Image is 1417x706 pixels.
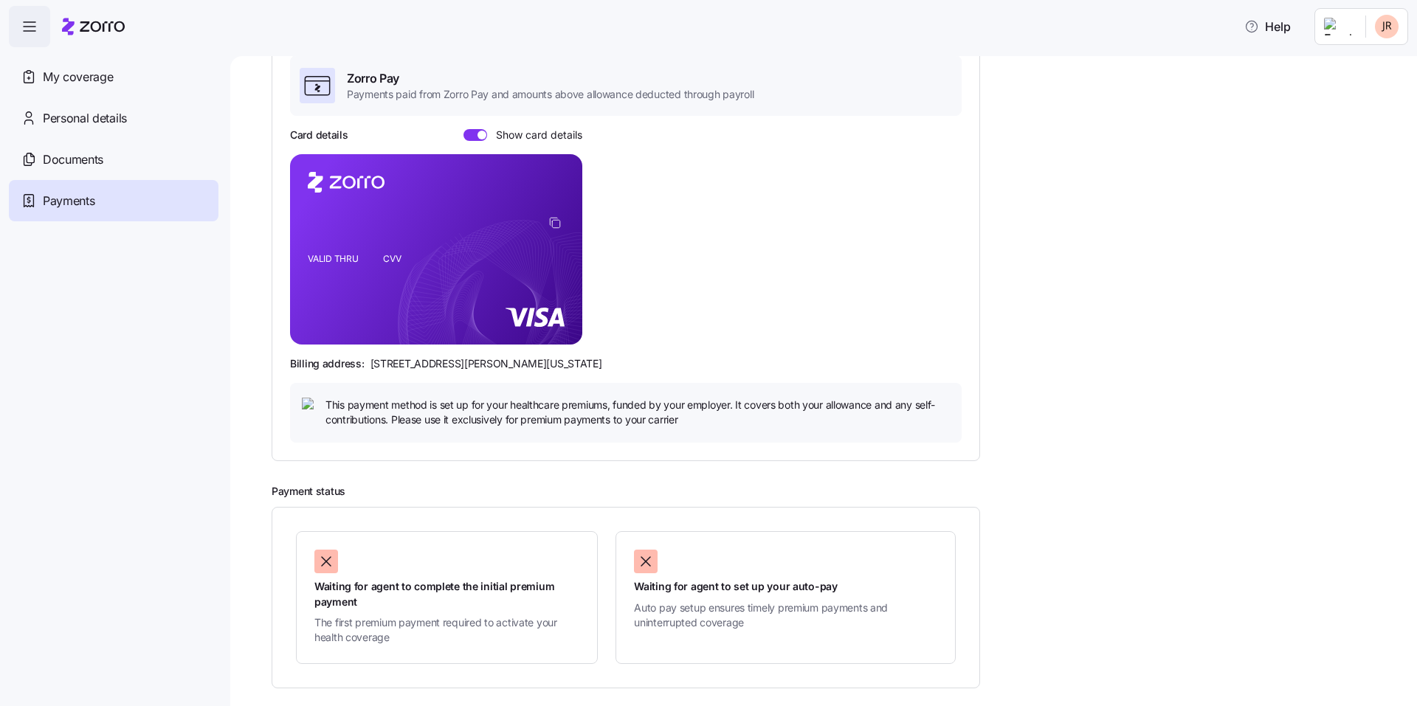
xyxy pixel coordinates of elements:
span: Personal details [43,109,127,128]
a: Personal details [9,97,218,139]
tspan: VALID THRU [308,253,359,264]
span: [STREET_ADDRESS][PERSON_NAME][US_STATE] [370,356,602,371]
a: My coverage [9,56,218,97]
span: Payments [43,192,94,210]
span: Billing address: [290,356,365,371]
span: Auto pay setup ensures timely premium payments and uninterrupted coverage [634,601,937,631]
a: Documents [9,139,218,180]
span: The first premium payment required to activate your health coverage [314,615,579,646]
span: Documents [43,150,103,169]
h2: Payment status [272,485,1396,499]
img: icon bulb [302,398,320,415]
tspan: CVV [383,253,401,264]
img: fab984688750ac78816fbf37636109a8 [1375,15,1399,38]
span: Waiting for agent to complete the initial premium payment [314,579,579,609]
span: This payment method is set up for your healthcare premiums, funded by your employer. It covers bo... [325,398,950,428]
button: Help [1232,12,1303,41]
span: Help [1244,18,1291,35]
span: Zorro Pay [347,69,754,88]
a: Payments [9,180,218,221]
span: Show card details [487,129,582,141]
h3: Card details [290,128,348,142]
img: Employer logo [1324,18,1354,35]
span: My coverage [43,68,113,86]
span: Waiting for agent to set up your auto-pay [634,579,937,594]
button: copy-to-clipboard [548,216,562,229]
span: Payments paid from Zorro Pay and amounts above allowance deducted through payroll [347,87,754,102]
